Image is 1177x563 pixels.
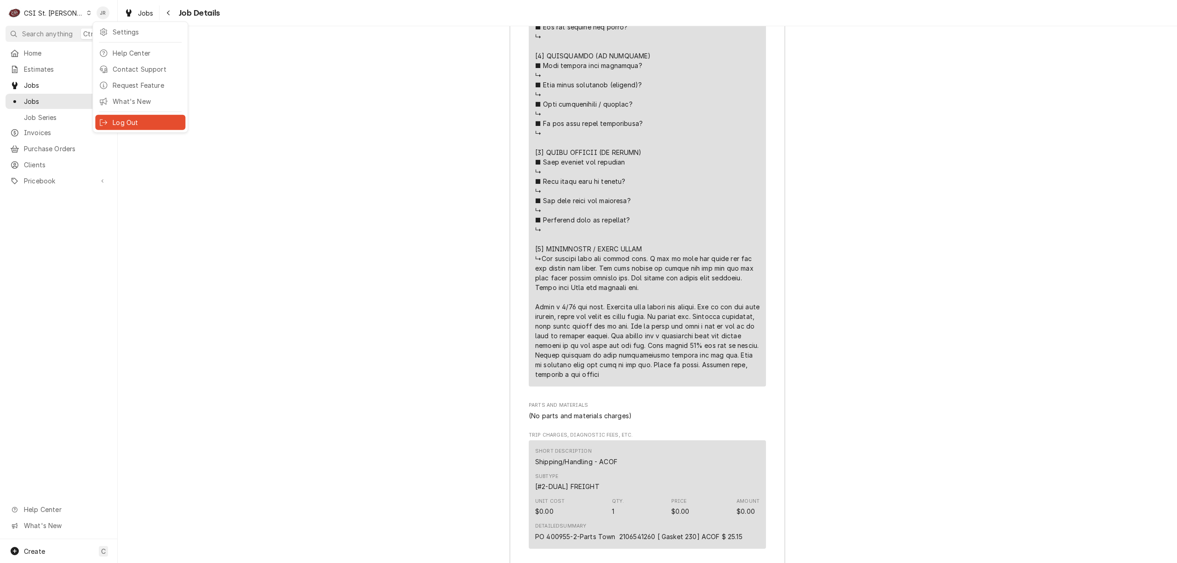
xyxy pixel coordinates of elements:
div: What's New [113,97,182,106]
span: Jobs [24,97,107,106]
span: Job Series [24,113,107,122]
a: Go to Jobs [6,94,112,109]
div: Settings [113,27,182,37]
div: Request Feature [113,80,182,90]
div: Help Center [113,48,182,58]
a: Go to Job Series [6,110,112,125]
div: Contact Support [113,64,182,74]
div: Log Out [113,118,182,127]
